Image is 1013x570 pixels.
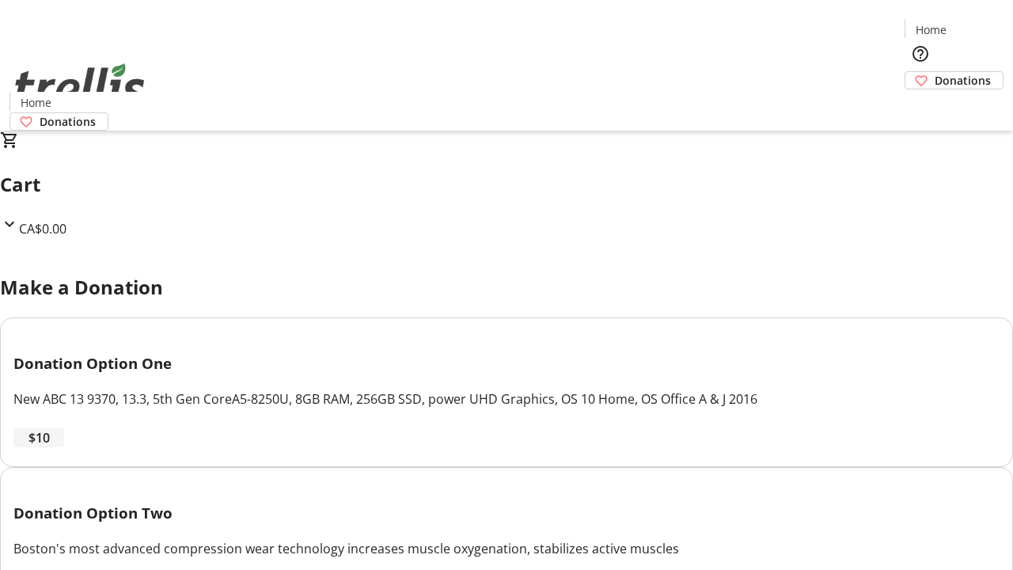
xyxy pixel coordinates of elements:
[13,539,1000,558] div: Boston's most advanced compression wear technology increases muscle oxygenation, stabilizes activ...
[40,113,96,130] span: Donations
[28,428,50,447] span: $10
[905,71,1004,89] a: Donations
[13,352,1000,374] h3: Donation Option One
[13,502,1000,524] h3: Donation Option Two
[905,21,956,38] a: Home
[10,94,61,111] a: Home
[19,220,66,237] span: CA$0.00
[21,94,51,111] span: Home
[905,89,936,121] button: Cart
[9,112,108,131] a: Donations
[905,38,936,70] button: Help
[935,72,991,89] span: Donations
[13,389,1000,408] div: New ABC 13 9370, 13.3, 5th Gen CoreA5-8250U, 8GB RAM, 256GB SSD, power UHD Graphics, OS 10 Home, ...
[13,428,64,447] button: $10
[9,46,150,125] img: Orient E2E Organization RuQtqgjfIa's Logo
[916,21,947,38] span: Home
